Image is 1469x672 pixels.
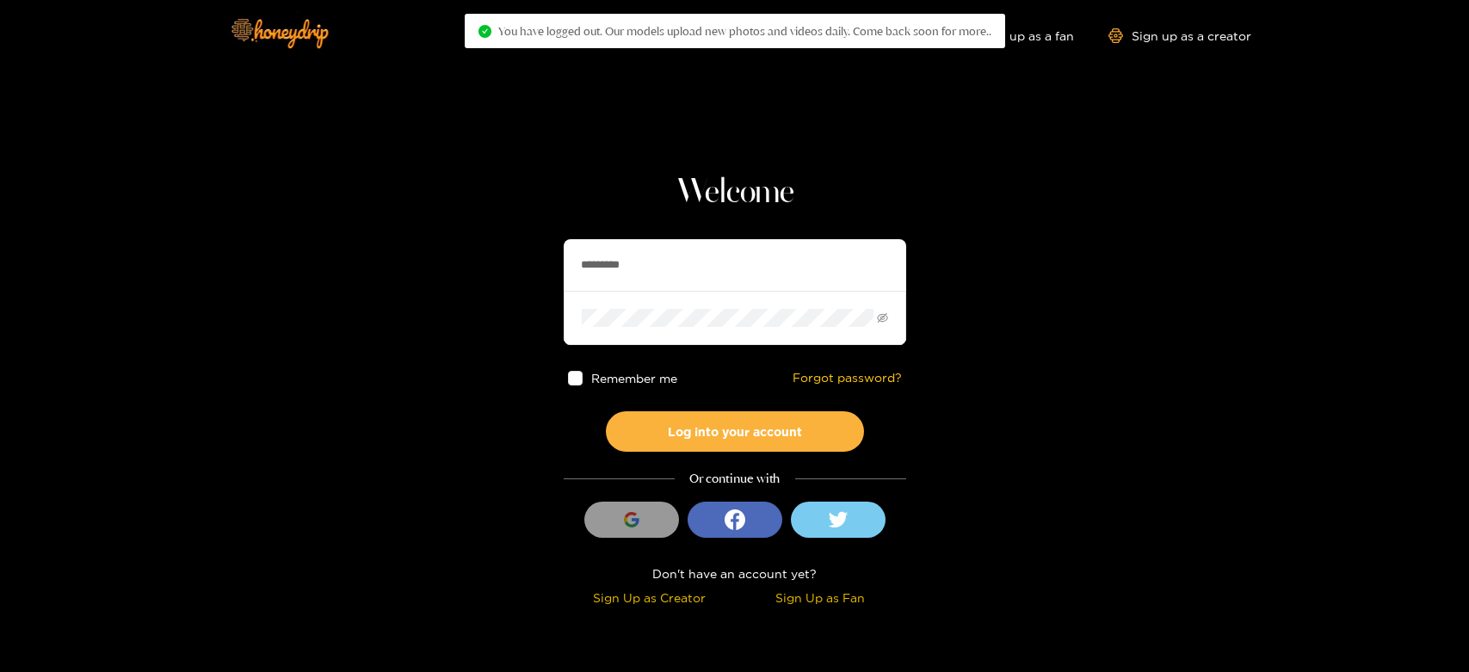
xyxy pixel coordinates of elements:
[564,469,906,489] div: Or continue with
[498,24,991,38] span: You have logged out. Our models upload new photos and videos daily. Come back soon for more..
[606,411,864,452] button: Log into your account
[877,312,888,324] span: eye-invisible
[564,172,906,213] h1: Welcome
[568,588,731,607] div: Sign Up as Creator
[793,371,902,385] a: Forgot password?
[739,588,902,607] div: Sign Up as Fan
[956,28,1074,43] a: Sign up as a fan
[1108,28,1251,43] a: Sign up as a creator
[478,25,491,38] span: check-circle
[590,372,676,385] span: Remember me
[564,564,906,583] div: Don't have an account yet?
